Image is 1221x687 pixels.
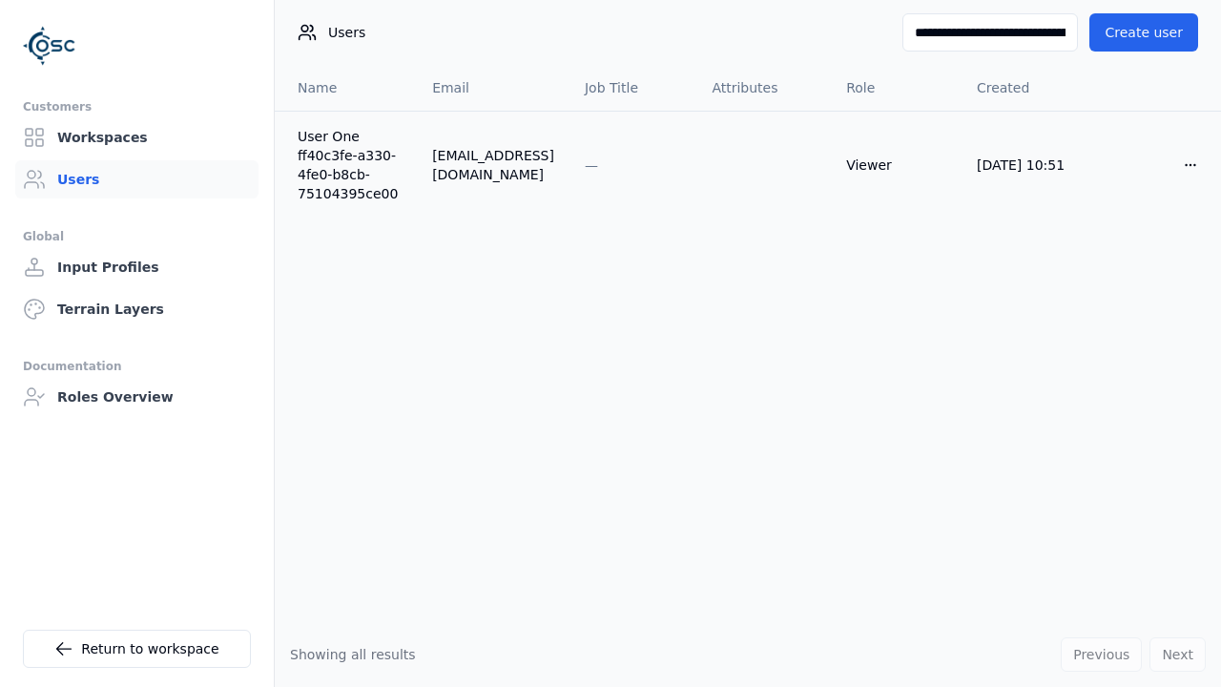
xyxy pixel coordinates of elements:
[977,156,1078,175] div: [DATE] 10:51
[15,290,259,328] a: Terrain Layers
[23,19,76,73] img: Logo
[1089,13,1198,52] button: Create user
[432,146,554,184] div: [EMAIL_ADDRESS][DOMAIN_NAME]
[23,225,251,248] div: Global
[846,156,946,175] div: Viewer
[15,248,259,286] a: Input Profiles
[569,65,696,111] th: Job Title
[290,647,416,662] span: Showing all results
[23,630,251,668] a: Return to workspace
[15,160,259,198] a: Users
[696,65,831,111] th: Attributes
[15,118,259,156] a: Workspaces
[275,65,417,111] th: Name
[23,95,251,118] div: Customers
[962,65,1093,111] th: Created
[585,157,598,173] span: —
[417,65,569,111] th: Email
[298,127,402,203] a: User One ff40c3fe-a330-4fe0-b8cb-75104395ce00
[328,23,365,42] span: Users
[831,65,962,111] th: Role
[15,378,259,416] a: Roles Overview
[23,355,251,378] div: Documentation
